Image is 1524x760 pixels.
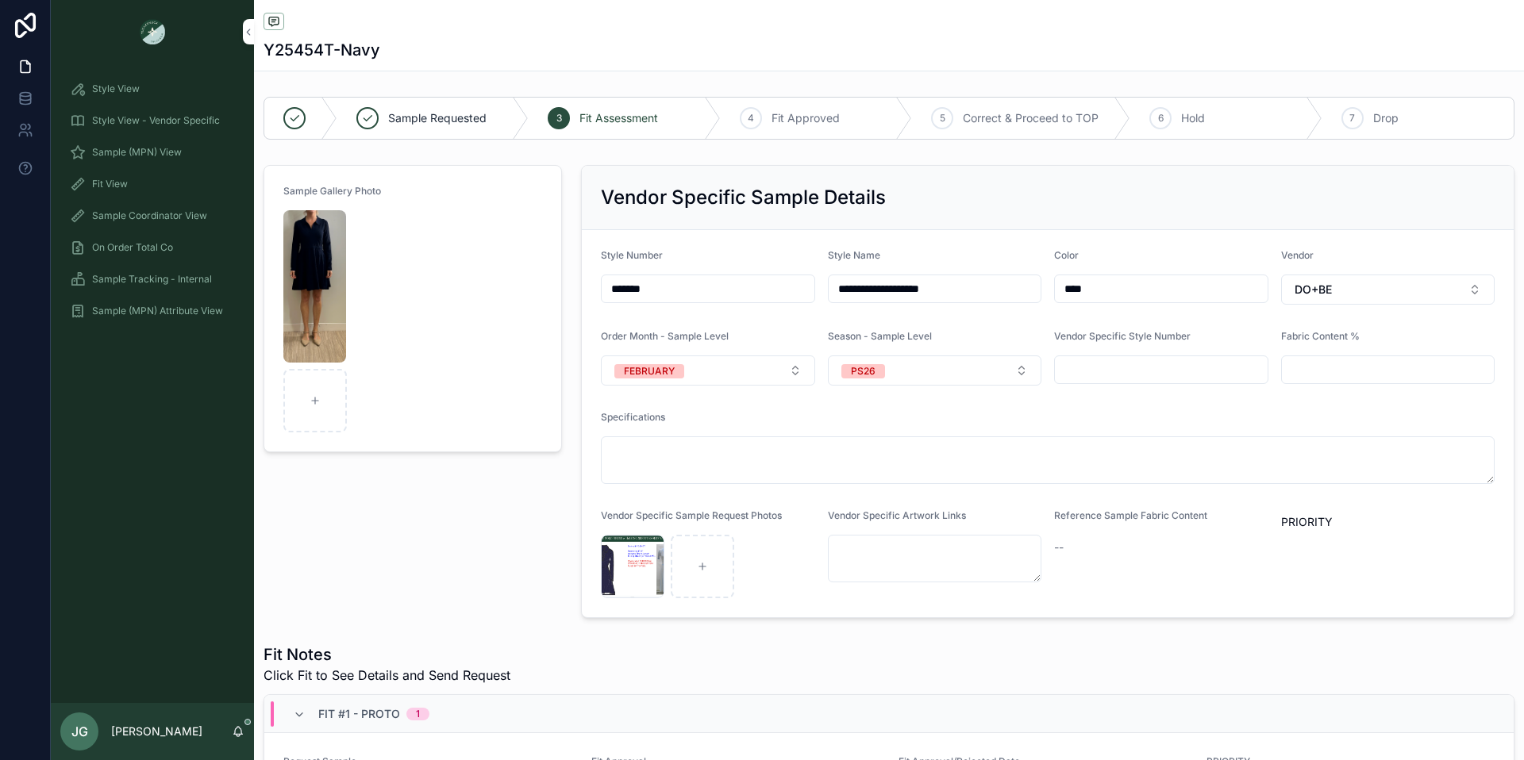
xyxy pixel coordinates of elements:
span: On Order Total Co [92,241,173,254]
span: 7 [1349,112,1355,125]
span: Correct & Proceed to TOP [963,110,1099,126]
span: Vendor Specific Artwork Links [828,509,966,521]
span: -- [1054,539,1064,555]
span: Sample (MPN) Attribute View [92,305,223,317]
a: Sample (MPN) Attribute View [60,297,244,325]
span: JG [71,722,88,741]
span: 3 [556,112,562,125]
h1: Y25454T-Navy [264,39,380,61]
span: Fit Assessment [579,110,658,126]
span: 6 [1158,112,1164,125]
span: Sample Requested [388,110,487,126]
span: Reference Sample Fabric Content [1054,509,1207,521]
span: Fit Approved [772,110,840,126]
img: App logo [140,19,165,44]
span: Season - Sample Level [828,330,932,342]
button: Select Button [828,355,1042,386]
span: Color [1054,249,1079,261]
span: Order Month - Sample Level [601,330,729,342]
span: Fit View [92,178,128,190]
span: DO+BE [1295,282,1332,297]
a: On Order Total Co [60,233,244,262]
span: Drop [1373,110,1399,126]
a: Style View - Vendor Specific [60,106,244,135]
span: 4 [748,112,754,125]
a: Sample Coordinator View [60,202,244,230]
span: Fabric Content % [1281,330,1360,342]
span: 5 [940,112,945,125]
span: Vendor Specific Style Number [1054,330,1191,342]
button: Select Button [601,355,815,386]
img: Screenshot-2025-09-17-at-2.39.25-PM.png [283,210,346,363]
a: Style View [60,75,244,103]
div: FEBRUARY [624,364,675,378]
a: Fit View [60,170,244,198]
span: Sample Coordinator View [92,209,207,222]
h2: Vendor Specific Sample Details [601,185,886,210]
span: Sample Gallery Photo [283,185,381,197]
button: Select Button [1281,274,1495,305]
span: Sample (MPN) View [92,146,182,159]
span: Style View - Vendor Specific [92,114,220,127]
span: Specifications [601,411,665,423]
span: Fit #1 - Proto [318,706,400,722]
div: 1 [416,708,420,720]
div: PS26 [851,364,876,378]
span: Style View [92,83,140,95]
span: Vendor [1281,249,1314,261]
span: Style Number [601,249,663,261]
span: Click Fit to See Details and Send Request [264,666,510,685]
a: Sample (MPN) View [60,138,244,167]
div: scrollable content [51,63,254,346]
h1: Fit Notes [264,643,510,666]
span: Sample Tracking - Internal [92,273,212,286]
span: PRIORITY [1281,514,1495,530]
a: Sample Tracking - Internal [60,265,244,294]
p: [PERSON_NAME] [111,724,202,739]
span: Style Name [828,249,880,261]
span: Vendor Specific Sample Request Photos [601,509,782,521]
span: Hold [1181,110,1205,126]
